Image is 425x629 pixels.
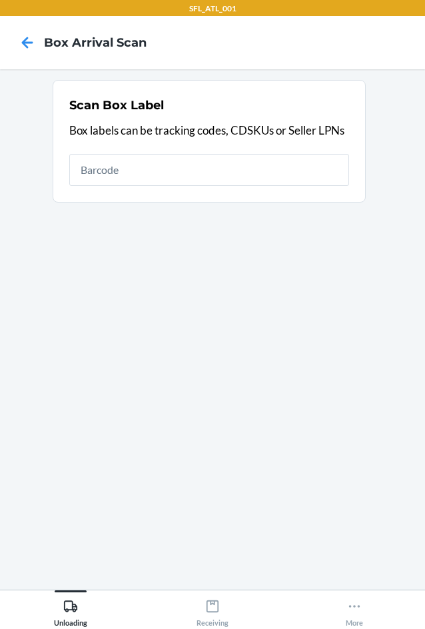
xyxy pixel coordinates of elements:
p: Box labels can be tracking codes, CDSKUs or Seller LPNs [69,122,349,139]
button: Receiving [142,590,284,627]
input: Barcode [69,154,349,186]
p: SFL_ATL_001 [189,3,236,15]
div: Receiving [197,594,228,627]
div: Unloading [54,594,87,627]
div: More [346,594,363,627]
button: More [283,590,425,627]
h2: Scan Box Label [69,97,164,114]
h4: Box Arrival Scan [44,34,147,51]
